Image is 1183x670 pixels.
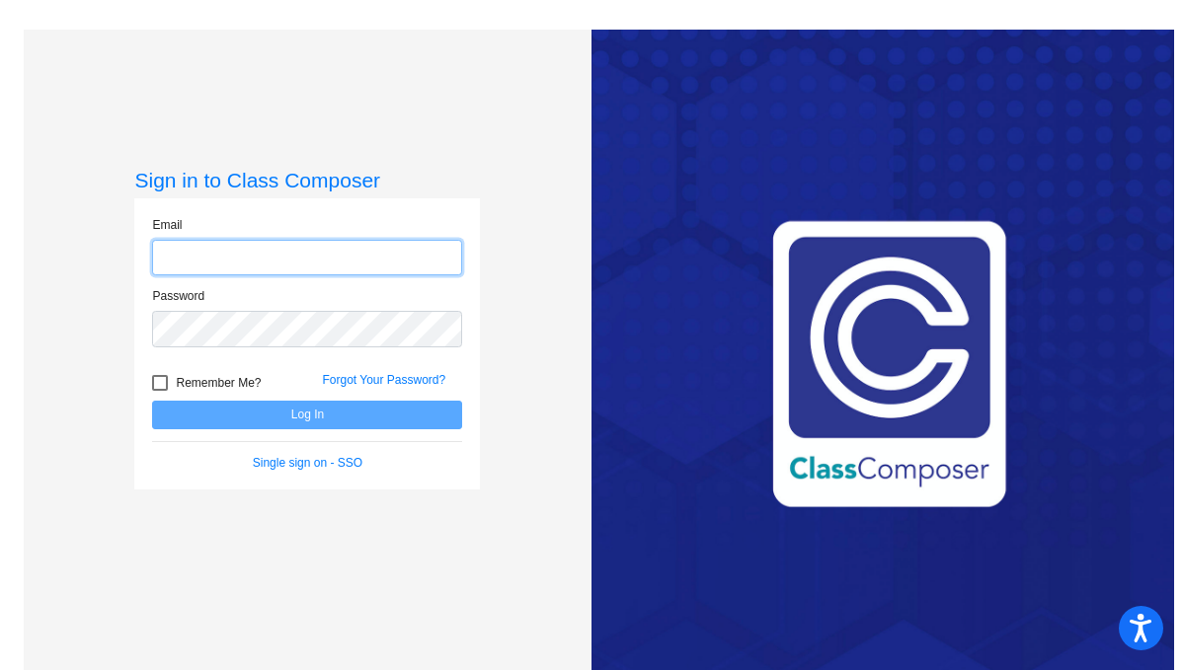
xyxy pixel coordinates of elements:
a: Forgot Your Password? [322,373,445,387]
h3: Sign in to Class Composer [134,168,480,192]
button: Log In [152,401,462,429]
label: Email [152,216,182,234]
a: Single sign on - SSO [253,456,362,470]
label: Password [152,287,204,305]
span: Remember Me? [176,371,261,395]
